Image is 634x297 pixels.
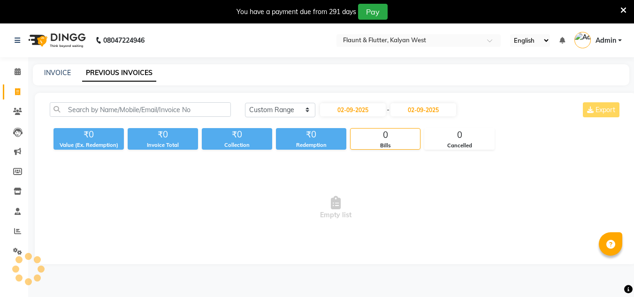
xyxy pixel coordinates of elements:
div: Cancelled [425,142,494,150]
div: ₹0 [276,128,346,141]
div: ₹0 [53,128,124,141]
div: ₹0 [128,128,198,141]
div: You have a payment due from 291 days [237,7,356,17]
span: Empty list [50,161,621,255]
input: Search by Name/Mobile/Email/Invoice No [50,102,231,117]
div: Redemption [276,141,346,149]
span: - [387,105,390,115]
img: logo [24,27,88,53]
span: Admin [596,36,616,46]
input: Start Date [320,103,386,116]
div: 0 [351,129,420,142]
b: 08047224946 [103,27,145,53]
a: PREVIOUS INVOICES [82,65,156,82]
div: Bills [351,142,420,150]
div: Value (Ex. Redemption) [53,141,124,149]
button: Pay [358,4,388,20]
input: End Date [390,103,456,116]
div: Collection [202,141,272,149]
div: ₹0 [202,128,272,141]
div: 0 [425,129,494,142]
img: Admin [574,32,591,48]
a: INVOICE [44,69,71,77]
div: Invoice Total [128,141,198,149]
